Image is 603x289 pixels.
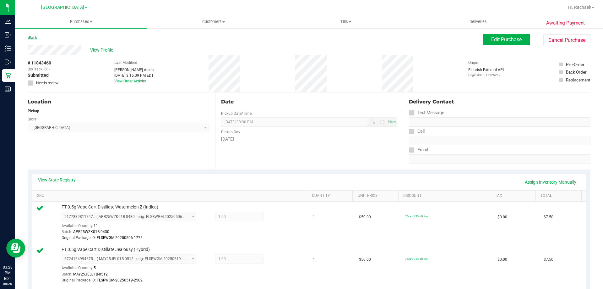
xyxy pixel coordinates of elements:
a: Tax [495,193,533,198]
span: FT 0.5g Vape Cart Distillate Watermelon Z (Indica) [62,204,158,210]
a: View Order Activity [114,79,146,83]
span: Submitted [28,72,49,79]
span: 11 [94,224,98,228]
inline-svg: Retail [5,72,11,79]
span: Edit Purchase [491,36,522,42]
div: Delivery Contact [409,98,590,106]
div: Back Order [566,69,587,75]
label: Text Message [409,108,444,117]
span: FLSRWGM-20250506-1775 [97,236,143,240]
span: Original Package ID: [62,278,96,282]
span: APR25WZK01B-0430 [73,230,109,234]
span: $7.50 [544,257,553,263]
span: 5 [94,266,96,270]
span: MAY25JEL01B-0512 [73,272,108,276]
a: View State Registry [38,177,76,183]
a: Purchases [15,15,147,28]
span: 75cart: 75% off line [405,257,427,260]
inline-svg: Inventory [5,45,11,52]
a: Discount [403,193,487,198]
inline-svg: Inbound [5,32,11,38]
label: Call [409,127,425,136]
a: Assign Inventory Manually [521,177,580,187]
span: - [49,66,50,72]
span: 1 [313,257,315,263]
span: Purchases [15,19,147,25]
a: Quantity [312,193,350,198]
span: # 11843460 [28,60,51,66]
span: FLSRWGM-20250519-2502 [97,278,143,282]
input: Format: (999) 999-9999 [409,117,590,127]
span: $0.00 [497,214,507,220]
span: $0.00 [497,257,507,263]
span: [GEOGRAPHIC_DATA] [41,5,84,10]
span: BioTrack ID: [28,66,48,72]
span: Customers [148,19,279,25]
label: Email [409,145,428,154]
p: 03:28 PM EDT [3,264,12,281]
div: Location [28,98,209,106]
span: View Profile [90,47,115,53]
span: Original Package ID: [62,236,96,240]
a: SKU [37,193,304,198]
div: Replacement [566,77,590,83]
p: Original ID: 317125219 [468,73,504,77]
label: Origin [468,60,478,65]
div: Available Quantity: [62,221,203,234]
span: Needs review [36,80,58,86]
div: [PERSON_NAME] Areas [114,67,154,73]
div: Pre-Order [566,61,584,68]
inline-svg: Outbound [5,59,11,65]
span: $50.00 [359,214,371,220]
span: Deliveries [461,19,495,25]
a: Customers [147,15,280,28]
label: Store [28,116,36,122]
inline-svg: Reports [5,86,11,92]
span: Awaiting Payment [546,19,585,27]
strong: Pickup [28,109,39,113]
div: [DATE] [221,136,397,142]
button: Edit Purchase [483,34,530,45]
a: Back [28,36,37,40]
span: Batch: [62,230,72,234]
span: $7.50 [544,214,553,220]
a: Unit Price [358,193,396,198]
span: 1 [313,214,315,220]
div: [DATE] 3:15:09 PM EDT [114,73,154,78]
span: $50.00 [359,257,371,263]
label: Pickup Date/Time [221,111,252,116]
button: Cancel Purchase [543,34,590,46]
span: FT 0.5g Vape Cart Distillate Jealousy (Hybrid) [62,247,150,253]
div: Available Quantity: [62,264,203,276]
p: 08/25 [3,281,12,286]
inline-svg: Analytics [5,18,11,25]
a: Total [541,193,579,198]
span: Hi, Rachael! [568,5,591,10]
input: Format: (999) 999-9999 [409,136,590,145]
span: Batch: [62,272,72,276]
iframe: Resource center [6,239,25,258]
label: Pickup Day [221,129,240,135]
div: Flourish External API [468,67,504,77]
div: Date [221,98,397,106]
label: Last Modified [114,60,137,65]
a: Deliveries [412,15,544,28]
span: 75cart: 75% off line [405,215,427,218]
